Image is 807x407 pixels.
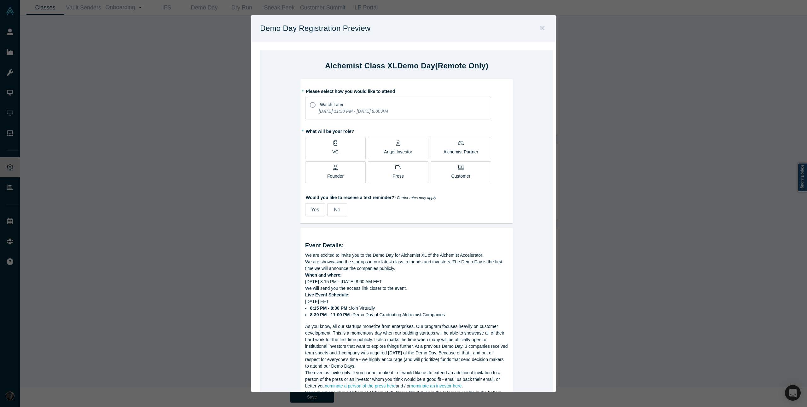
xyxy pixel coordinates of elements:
[305,370,508,389] div: The event is invite-only. If you cannot make it - or would like us to extend an additional invita...
[320,102,344,107] span: Watch Later
[325,61,488,70] strong: Alchemist Class XL Demo Day (Remote Only)
[260,22,382,35] h1: Demo Day Registration Preview
[394,196,436,200] em: * Carrier rates may apply
[444,149,478,155] p: Alchemist Partner
[310,305,508,312] li: Join Virtually
[305,278,508,285] div: [DATE] 8:15 PM - [DATE] 8:00 AM EET
[325,383,396,388] a: nominate a person of the press here
[305,242,344,249] strong: Event Details:
[305,192,508,201] label: Would you like to receive a text reminder?
[305,252,508,259] div: We are excited to invite you to the Demo Day for Alchemist XL of the Alchemist Accelerator!
[305,259,508,272] div: We are showcasing the startups in our latest class to friends and investors. The Demo Day is the ...
[305,126,508,135] label: What will be your role?
[305,285,508,292] div: We will send you the access link closer to the event.
[305,389,508,403] div: Have questions about Alchemist Alchemist XL Demo Day? Click in the Intercom bubble in the bottom ...
[305,292,350,297] strong: Live Event Schedule:
[311,207,319,212] span: Yes
[411,383,462,388] a: nominate an investor here
[384,149,412,155] p: Angel Investor
[310,306,350,311] strong: 8:15 PM - 8:30 PM :
[319,109,388,114] i: [DATE] 11:30 PM - [DATE] 8:00 AM
[305,298,508,318] div: [DATE] EET
[305,272,342,278] strong: When and where:
[536,22,549,35] button: Close
[310,312,352,317] strong: 8:30 PM - 11:00 PM :
[327,173,344,180] p: Founder
[392,173,404,180] p: Press
[305,86,508,95] label: Please select how you would like to attend
[305,323,508,370] div: As you know, all our startups monetize from enterprises. Our program focuses heavily on customer ...
[451,173,471,180] p: Customer
[334,207,340,212] span: No
[310,312,508,318] li: Demo Day of Graduating Alchemist Companies
[332,149,338,155] p: VC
